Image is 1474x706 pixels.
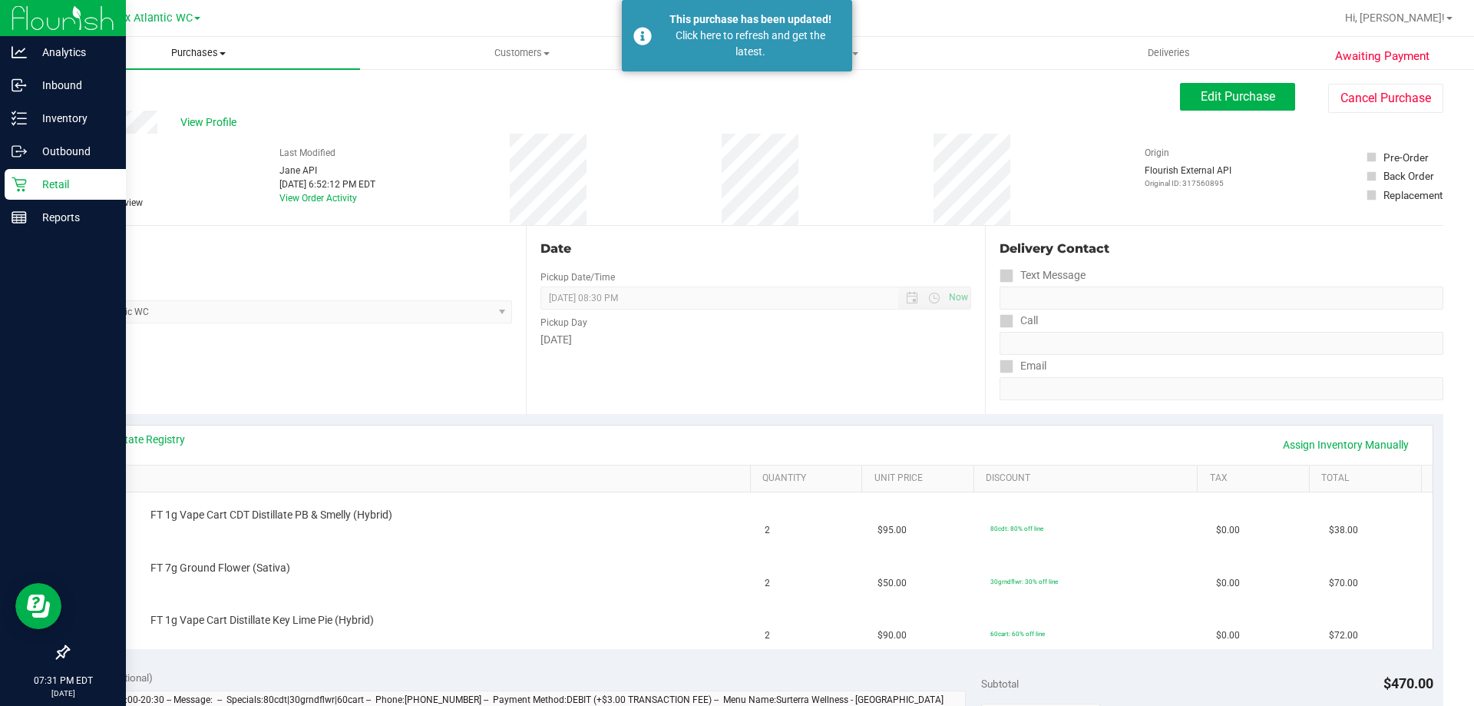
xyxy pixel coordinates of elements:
[1329,576,1358,591] span: $70.00
[1383,675,1433,691] span: $470.00
[91,472,744,485] a: SKU
[1216,628,1240,643] span: $0.00
[68,240,512,258] div: Location
[27,109,119,128] p: Inventory
[981,678,1019,690] span: Subtotal
[765,628,770,643] span: 2
[279,193,357,204] a: View Order Activity
[1328,84,1443,113] button: Cancel Purchase
[660,12,841,28] div: This purchase has been updated!
[1321,472,1415,485] a: Total
[1000,310,1038,332] label: Call
[986,472,1191,485] a: Discount
[1007,37,1330,69] a: Deliveries
[990,578,1058,585] span: 30grndflwr: 30% off line
[7,674,119,688] p: 07:31 PM EDT
[1335,48,1429,65] span: Awaiting Payment
[540,332,970,348] div: [DATE]
[1383,187,1443,203] div: Replacement
[1201,89,1275,104] span: Edit Purchase
[1145,164,1231,189] div: Flourish External API
[990,630,1045,638] span: 60cart: 60% off line
[1145,177,1231,189] p: Original ID: 317560895
[12,177,27,192] inline-svg: Retail
[37,46,360,60] span: Purchases
[1180,83,1295,111] button: Edit Purchase
[27,142,119,161] p: Outbound
[12,111,27,126] inline-svg: Inventory
[540,316,587,330] label: Pickup Day
[1273,432,1419,458] a: Assign Inventory Manually
[150,508,392,522] span: FT 1g Vape Cart CDT Distillate PB & Smelly (Hybrid)
[765,523,770,538] span: 2
[12,144,27,159] inline-svg: Outbound
[1127,46,1211,60] span: Deliveries
[1000,355,1046,377] label: Email
[1145,146,1169,160] label: Origin
[1210,472,1304,485] a: Tax
[540,240,970,258] div: Date
[877,576,907,591] span: $50.00
[360,37,683,69] a: Customers
[990,525,1043,532] span: 80cdt: 80% off line
[1383,150,1429,165] div: Pre-Order
[1000,332,1443,355] input: Format: (999) 999-9999
[1216,523,1240,538] span: $0.00
[1000,264,1086,287] label: Text Message
[37,37,360,69] a: Purchases
[1383,168,1434,184] div: Back Order
[7,688,119,699] p: [DATE]
[762,472,856,485] a: Quantity
[279,164,375,177] div: Jane API
[1329,628,1358,643] span: $72.00
[1216,576,1240,591] span: $0.00
[660,28,841,60] div: Click here to refresh and get the latest.
[27,76,119,94] p: Inbound
[540,270,615,284] label: Pickup Date/Time
[15,583,61,629] iframe: Resource center
[150,613,374,628] span: FT 1g Vape Cart Distillate Key Lime Pie (Hybrid)
[1000,240,1443,258] div: Delivery Contact
[93,432,185,447] a: View State Registry
[150,561,290,575] span: FT 7g Ground Flower (Sativa)
[180,114,242,131] span: View Profile
[12,45,27,60] inline-svg: Analytics
[1329,523,1358,538] span: $38.00
[113,12,193,25] span: Jax Atlantic WC
[279,177,375,191] div: [DATE] 6:52:12 PM EDT
[12,210,27,225] inline-svg: Reports
[765,576,770,591] span: 2
[877,628,907,643] span: $90.00
[279,146,335,160] label: Last Modified
[874,472,968,485] a: Unit Price
[12,78,27,93] inline-svg: Inbound
[27,208,119,227] p: Reports
[27,43,119,61] p: Analytics
[1000,287,1443,310] input: Format: (999) 999-9999
[1345,12,1445,24] span: Hi, [PERSON_NAME]!
[361,46,682,60] span: Customers
[877,523,907,538] span: $95.00
[27,175,119,194] p: Retail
